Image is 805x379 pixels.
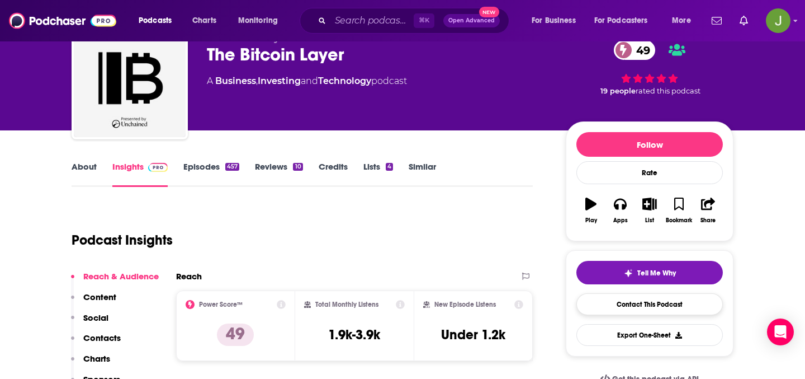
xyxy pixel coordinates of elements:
input: Search podcasts, credits, & more... [330,12,414,30]
span: ⌘ K [414,13,434,28]
a: 49 [614,40,656,60]
button: Open AdvancedNew [443,14,500,27]
div: Rate [576,161,723,184]
a: Show notifications dropdown [707,11,726,30]
span: Podcasts [139,13,172,29]
a: Episodes457 [183,161,239,187]
a: Business [215,76,256,86]
button: open menu [587,12,664,30]
button: open menu [664,12,705,30]
h3: Under 1.2k [441,326,505,343]
span: , [256,76,258,86]
img: Podchaser Pro [148,163,168,172]
button: open menu [131,12,186,30]
span: 49 [625,40,656,60]
p: Reach & Audience [83,271,159,282]
span: 19 people [600,87,636,95]
span: rated this podcast [636,87,700,95]
button: Play [576,190,605,231]
img: The Bitcoin Layer [74,25,186,137]
button: Reach & Audience [71,271,159,292]
span: and [301,76,318,86]
a: Show notifications dropdown [735,11,752,30]
h2: New Episode Listens [434,301,496,308]
button: Share [694,190,723,231]
div: 49 19 peoplerated this podcast [566,33,733,102]
div: 4 [386,163,393,171]
a: Technology [318,76,371,86]
a: Contact This Podcast [576,293,723,315]
div: 10 [293,163,302,171]
p: Social [83,312,108,323]
a: InsightsPodchaser Pro [112,161,168,187]
button: Apps [605,190,634,231]
h2: Total Monthly Listens [315,301,378,308]
h2: Reach [176,271,202,282]
a: Credits [319,161,348,187]
button: Show profile menu [766,8,790,33]
div: Play [585,217,597,224]
img: tell me why sparkle [624,269,633,278]
span: Charts [192,13,216,29]
a: Reviews10 [255,161,302,187]
span: Monitoring [238,13,278,29]
a: Lists4 [363,161,393,187]
button: Social [71,312,108,333]
button: Bookmark [664,190,693,231]
img: User Profile [766,8,790,33]
button: open menu [524,12,590,30]
div: Open Intercom Messenger [767,319,794,345]
button: Export One-Sheet [576,324,723,346]
p: Charts [83,353,110,364]
h1: Podcast Insights [72,232,173,249]
h2: Power Score™ [199,301,243,308]
span: For Business [532,13,576,29]
a: Investing [258,76,301,86]
img: Podchaser - Follow, Share and Rate Podcasts [9,10,116,31]
a: Similar [409,161,436,187]
div: Search podcasts, credits, & more... [310,8,520,34]
button: List [635,190,664,231]
span: Open Advanced [448,18,495,24]
a: Charts [185,12,223,30]
button: open menu [230,12,292,30]
button: Charts [71,353,110,374]
button: Contacts [71,333,121,353]
div: A podcast [207,74,407,88]
div: Apps [613,217,628,224]
div: Bookmark [666,217,692,224]
div: Share [700,217,716,224]
p: Content [83,292,116,302]
button: tell me why sparkleTell Me Why [576,261,723,284]
span: More [672,13,691,29]
h3: 1.9k-3.9k [328,326,380,343]
button: Follow [576,132,723,157]
div: List [645,217,654,224]
span: Tell Me Why [637,269,676,278]
span: Logged in as jon47193 [766,8,790,33]
div: 457 [225,163,239,171]
button: Content [71,292,116,312]
span: New [479,7,499,17]
span: For Podcasters [594,13,648,29]
a: About [72,161,97,187]
p: 49 [217,324,254,346]
p: Contacts [83,333,121,343]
